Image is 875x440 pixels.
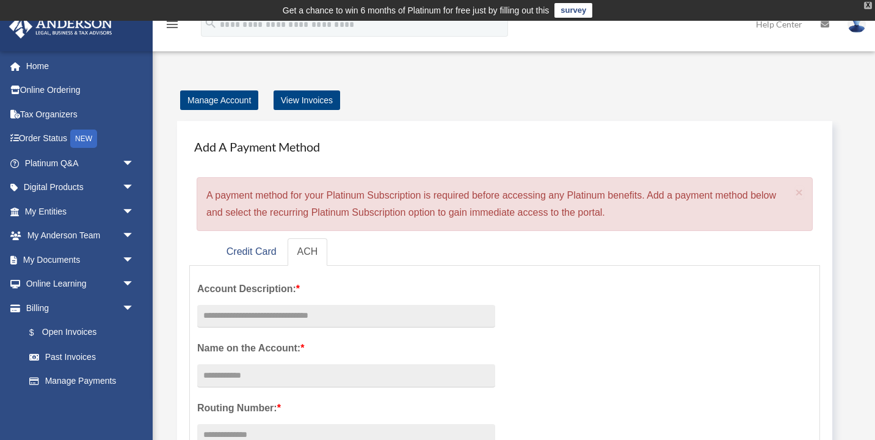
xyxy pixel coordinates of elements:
div: A payment method for your Platinum Subscription is required before accessing any Platinum benefit... [197,177,813,231]
a: View Invoices [274,90,340,110]
span: arrow_drop_down [122,199,147,224]
a: Billingarrow_drop_down [9,296,153,320]
a: menu [165,21,180,32]
a: Online Learningarrow_drop_down [9,272,153,296]
a: Manage Payments [17,369,147,394]
span: arrow_drop_down [122,175,147,200]
span: arrow_drop_down [122,272,147,297]
a: Home [9,54,153,78]
span: arrow_drop_down [122,296,147,321]
a: Order StatusNEW [9,127,153,152]
a: My Anderson Teamarrow_drop_down [9,224,153,248]
button: Close [796,186,804,199]
a: survey [554,3,592,18]
a: Credit Card [217,238,286,266]
span: $ [36,325,42,340]
span: arrow_drop_down [122,224,147,249]
label: Routing Number: [197,400,495,417]
i: menu [165,17,180,32]
img: Anderson Advisors Platinum Portal [5,15,116,38]
span: × [796,185,804,199]
label: Account Description: [197,280,495,298]
span: arrow_drop_down [122,248,147,273]
span: arrow_drop_down [122,151,147,176]
label: Name on the Account: [197,340,495,357]
a: Past Invoices [17,345,153,369]
div: NEW [70,130,97,148]
a: ACH [288,238,328,266]
a: Tax Organizers [9,102,153,127]
a: Online Ordering [9,78,153,103]
img: User Pic [848,15,866,33]
a: $Open Invoices [17,320,153,345]
div: Get a chance to win 6 months of Platinum for free just by filling out this [283,3,550,18]
a: My Documentsarrow_drop_down [9,248,153,272]
div: close [864,2,872,9]
h4: Add A Payment Method [189,133,820,160]
a: Digital Productsarrow_drop_down [9,175,153,200]
a: Manage Account [180,90,258,110]
a: Platinum Q&Aarrow_drop_down [9,151,153,175]
a: Events Calendar [9,393,153,417]
i: search [204,16,217,30]
a: My Entitiesarrow_drop_down [9,199,153,224]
